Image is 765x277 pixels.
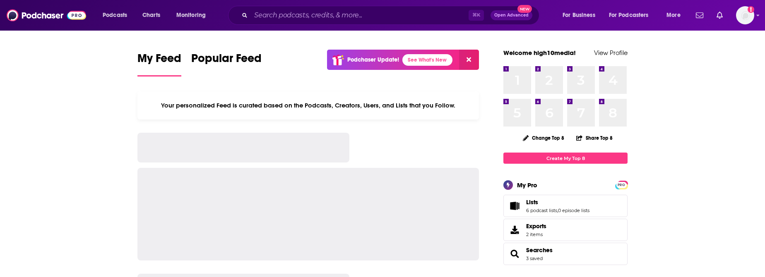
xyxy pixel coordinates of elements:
[748,6,754,13] svg: Add a profile image
[518,133,569,143] button: Change Top 8
[526,208,557,213] a: 6 podcast lists
[494,13,529,17] span: Open Advanced
[402,54,452,66] a: See What's New
[503,195,628,217] span: Lists
[666,10,681,21] span: More
[506,200,523,212] a: Lists
[7,7,86,23] img: Podchaser - Follow, Share and Rate Podcasts
[526,232,546,237] span: 2 items
[171,9,217,22] button: open menu
[191,51,262,76] a: Popular Feed
[137,9,165,22] a: Charts
[557,208,558,213] span: ,
[506,248,523,260] a: Searches
[693,8,707,22] a: Show notifications dropdown
[526,256,543,261] a: 3 saved
[736,6,754,24] button: Show profile menu
[526,198,538,206] span: Lists
[137,51,181,76] a: My Feed
[604,9,661,22] button: open menu
[526,198,589,206] a: Lists
[191,51,262,70] span: Popular Feed
[506,224,523,236] span: Exports
[526,222,546,230] span: Exports
[103,10,127,21] span: Podcasts
[576,130,613,146] button: Share Top 8
[736,6,754,24] img: User Profile
[503,153,628,164] a: Create My Top 8
[557,9,606,22] button: open menu
[142,10,160,21] span: Charts
[736,6,754,24] span: Logged in as high10media
[517,181,537,189] div: My Pro
[503,219,628,241] a: Exports
[594,49,628,57] a: View Profile
[503,243,628,265] span: Searches
[491,10,532,20] button: Open AdvancedNew
[563,10,595,21] span: For Business
[661,9,691,22] button: open menu
[526,246,553,254] a: Searches
[609,10,649,21] span: For Podcasters
[713,8,726,22] a: Show notifications dropdown
[616,181,626,188] a: PRO
[176,10,206,21] span: Monitoring
[137,51,181,70] span: My Feed
[558,208,589,213] a: 0 episode lists
[137,91,479,119] div: Your personalized Feed is curated based on the Podcasts, Creators, Users, and Lists that you Follow.
[503,49,576,57] a: Welcome high10media!
[469,10,484,21] span: ⌘ K
[347,56,399,63] p: Podchaser Update!
[517,5,532,13] span: New
[236,6,547,25] div: Search podcasts, credits, & more...
[251,9,469,22] input: Search podcasts, credits, & more...
[97,9,138,22] button: open menu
